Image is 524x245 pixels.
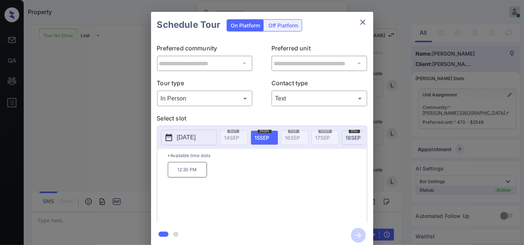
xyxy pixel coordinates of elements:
[258,129,271,133] span: mon
[349,129,360,133] span: thu
[251,130,278,145] div: date-select
[271,44,367,56] p: Preferred unit
[255,135,270,141] span: 15 SEP
[168,162,207,178] p: 12:30 PM
[157,79,253,90] p: Tour type
[161,130,217,145] button: [DATE]
[346,135,361,141] span: 18 SEP
[273,92,366,105] div: Text
[151,12,227,38] h2: Schedule Tour
[271,79,367,90] p: Contact type
[227,20,264,31] div: On Platform
[356,15,370,30] button: close
[157,114,367,126] p: Select slot
[342,130,369,145] div: date-select
[168,149,367,162] p: *Available time slots
[157,44,253,56] p: Preferred community
[159,92,251,105] div: In Person
[347,226,370,245] button: btn-next
[265,20,302,31] div: Off Platform
[177,133,196,142] p: [DATE]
